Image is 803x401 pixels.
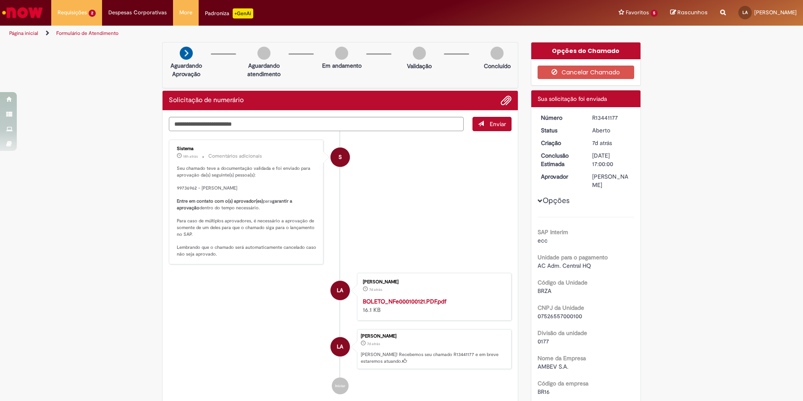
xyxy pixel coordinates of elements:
dt: Criação [535,139,586,147]
p: Em andamento [322,61,362,70]
span: Requisições [58,8,87,17]
span: 2 [89,10,96,17]
img: arrow-next.png [180,47,193,60]
p: [PERSON_NAME]! Recebemos seu chamado R13441177 e em breve estaremos atuando. [361,351,507,364]
b: Código da empresa [538,380,588,387]
p: Seu chamado teve a documentação validada e foi enviado para aprovação da(s) seguinte(s) pessoa(s)... [177,165,317,258]
ul: Trilhas de página [6,26,529,41]
a: BOLETO_NFe000100121.PDF.pdf [363,298,446,305]
div: [DATE] 17:00:00 [592,151,631,168]
time: 22/08/2025 17:49:04 [367,341,380,346]
button: Adicionar anexos [501,95,512,106]
dt: Conclusão Estimada [535,151,586,168]
span: LA [337,280,343,301]
div: Sistema [177,146,317,151]
button: Enviar [472,117,512,131]
div: Opções do Chamado [531,42,641,59]
span: [PERSON_NAME] [754,9,797,16]
b: CNPJ da Unidade [538,304,584,311]
p: Aguardando Aprovação [166,61,207,78]
div: [PERSON_NAME] [592,172,631,189]
img: img-circle-grey.png [335,47,348,60]
div: Liliana Almeida [331,281,350,300]
p: Aguardando atendimento [244,61,284,78]
span: AC Adm. Central HQ [538,262,591,269]
span: AMBEV S.A. [538,363,568,370]
img: img-circle-grey.png [413,47,426,60]
button: Cancelar Chamado [538,66,635,79]
span: 18h atrás [183,154,198,159]
b: Nome da Empresa [538,354,586,362]
span: 07526557000100 [538,312,582,320]
span: Favoritos [626,8,649,17]
div: [PERSON_NAME] [361,334,507,339]
img: img-circle-grey.png [491,47,504,60]
div: Aberto [592,126,631,135]
span: ecc [538,237,548,244]
div: 22/08/2025 17:49:04 [592,139,631,147]
img: img-circle-grey.png [257,47,270,60]
b: Entre em contato com o(s) aprovador(es) [177,198,263,204]
img: ServiceNow [1,4,44,21]
time: 22/08/2025 17:49:04 [592,139,612,147]
li: Liliana Almeida [169,329,512,369]
a: Formulário de Atendimento [56,30,118,37]
time: 28/08/2025 17:11:10 [183,154,198,159]
dt: Aprovador [535,172,586,181]
span: 0177 [538,338,549,345]
p: +GenAi [233,8,253,18]
h2: Solicitação de numerário Histórico de tíquete [169,97,244,104]
small: Comentários adicionais [208,153,262,160]
span: Rascunhos [677,8,708,16]
span: 5 [651,10,658,17]
time: 22/08/2025 17:48:17 [369,287,382,292]
dt: Número [535,113,586,122]
textarea: Digite sua mensagem aqui... [169,117,464,131]
a: Página inicial [9,30,38,37]
span: 7d atrás [592,139,612,147]
p: Validação [407,62,432,70]
span: 7d atrás [367,341,380,346]
p: Concluído [484,62,511,70]
span: S [339,147,342,167]
b: garantir a aprovação [177,198,294,211]
div: [PERSON_NAME] [363,280,503,285]
span: Enviar [490,120,506,128]
span: More [179,8,192,17]
span: 7d atrás [369,287,382,292]
span: Sua solicitação foi enviada [538,95,607,103]
div: R13441177 [592,113,631,122]
span: LA [337,337,343,357]
div: Padroniza [205,8,253,18]
b: SAP Interim [538,228,568,236]
b: Unidade para o pagamento [538,253,608,261]
span: BR16 [538,388,550,396]
b: Divisão da unidade [538,329,587,337]
div: System [331,148,350,167]
dt: Status [535,126,586,135]
span: BRZA [538,287,551,295]
div: Liliana Almeida [331,337,350,356]
a: Rascunhos [670,9,708,17]
span: Despesas Corporativas [108,8,167,17]
div: 16.1 KB [363,297,503,314]
span: LA [743,10,748,15]
b: Código da Unidade [538,279,588,286]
